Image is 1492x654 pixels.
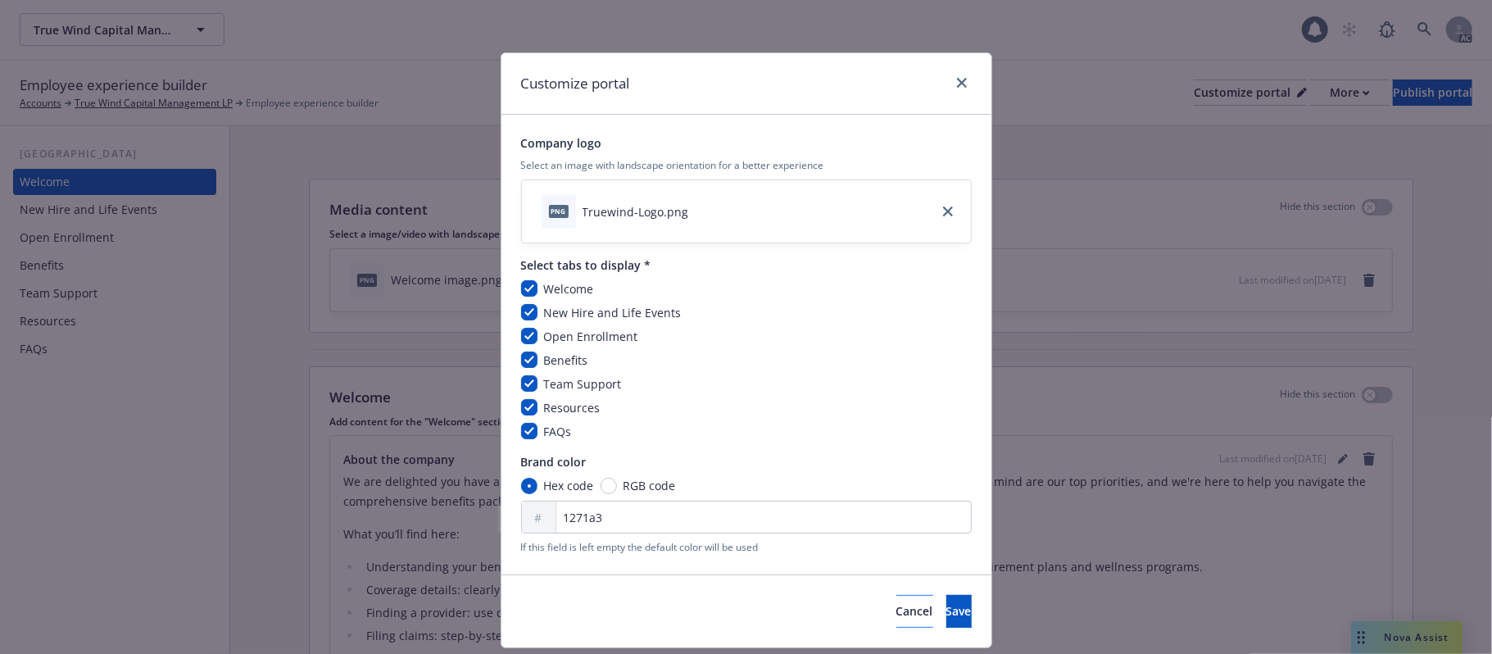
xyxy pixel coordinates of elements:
span: Select tabs to display * [521,257,972,274]
span: Company logo [521,134,972,152]
span: # [535,509,542,526]
button: download file [696,203,709,220]
span: Hex code [544,477,594,494]
span: New Hire and Life Events [544,305,682,320]
span: Select an image with landscape orientation for a better experience [521,158,972,173]
span: FAQs [544,424,572,439]
h1: Customize portal [521,73,630,94]
span: Team Support [544,376,622,392]
input: RGB code [601,478,617,494]
span: Save [946,603,972,619]
input: FFFFFF [521,501,972,534]
button: Save [946,595,972,628]
div: Truewind-Logo.png [583,203,689,220]
a: close [938,202,958,221]
span: Brand color [521,453,972,470]
span: Benefits [544,352,588,368]
span: Open Enrollment [544,329,638,344]
span: Cancel [896,603,933,619]
span: Welcome [544,281,594,297]
input: Hex code [521,478,537,494]
span: Resources [544,400,601,416]
span: RGB code [624,477,676,494]
span: png [549,205,569,217]
a: close [952,73,972,93]
button: Cancel [896,595,933,628]
span: If this field is left empty the default color will be used [521,540,972,555]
